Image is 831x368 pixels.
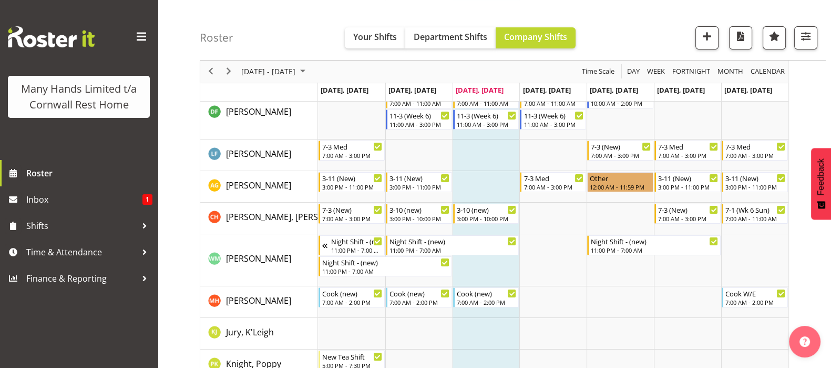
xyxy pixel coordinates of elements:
button: Feedback - Show survey [811,148,831,220]
div: 7:00 AM - 11:00 AM [389,99,449,107]
div: Night Shift - (new) [591,236,718,246]
div: 11-3 (Week 6) [389,110,449,121]
div: 11:00 AM - 3:00 PM [524,120,583,128]
span: [DATE], [DATE] [456,85,504,95]
div: Night Shift - (new) [331,236,382,246]
div: Harper, Wendy-Mae"s event - Night Shift - (new) Begin From Monday, August 11, 2025 at 11:00:00 PM... [319,256,452,276]
span: Shifts [26,218,137,234]
img: Rosterit website logo [8,26,95,47]
div: next period [220,61,238,83]
button: Next [222,65,236,78]
div: Hobbs, Melissa"s event - Cook (new) Begin From Tuesday, August 12, 2025 at 7:00:00 AM GMT+12:00 E... [386,287,452,307]
div: 7:00 AM - 2:00 PM [725,298,785,306]
div: 3-10 (new) [457,204,517,215]
span: Day [626,65,641,78]
button: Timeline Day [625,65,642,78]
button: Previous [204,65,218,78]
div: Galvez, Angeline"s event - 3-11 (New) Begin From Sunday, August 17, 2025 at 3:00:00 PM GMT+12:00 ... [722,172,788,192]
div: 3-11 (New) [658,173,718,183]
span: Company Shifts [504,31,567,43]
div: Many Hands Limited t/a Cornwall Rest Home [18,81,139,113]
span: [PERSON_NAME] [226,295,291,306]
div: 7:00 AM - 2:00 PM [389,298,449,306]
div: 3:00 PM - 10:00 PM [457,214,517,223]
div: 11:00 PM - 7:00 AM [331,246,382,254]
div: Hannecart, Charline"s event - 7-1 (Wk 6 Sun) Begin From Sunday, August 17, 2025 at 7:00:00 AM GMT... [722,204,788,224]
button: Add a new shift [695,26,719,49]
span: Inbox [26,192,142,207]
td: Harper, Wendy-Mae resource [200,234,318,286]
a: [PERSON_NAME] [226,147,291,160]
img: help-xxl-2.png [799,336,810,347]
div: Hannecart, Charline"s event - 3-10 (new) Begin From Tuesday, August 12, 2025 at 3:00:00 PM GMT+12... [386,204,452,224]
div: 7:00 AM - 11:00 AM [457,99,517,107]
div: Hobbs, Melissa"s event - Cook W/E Begin From Sunday, August 17, 2025 at 7:00:00 AM GMT+12:00 Ends... [722,287,788,307]
button: Fortnight [671,65,712,78]
div: Hannecart, Charline"s event - 7-3 (New) Begin From Saturday, August 16, 2025 at 7:00:00 AM GMT+12... [654,204,721,224]
div: 3-11 (New) [322,173,382,183]
div: 7-3 (New) [322,204,382,215]
span: Time Scale [581,65,615,78]
span: [DATE], [DATE] [657,85,705,95]
div: New Tea Shift [322,351,382,362]
div: 7-3 Med [322,141,382,152]
button: Company Shifts [496,27,576,48]
div: 11:00 PM - 7:00 AM [322,267,449,275]
span: [PERSON_NAME], [PERSON_NAME] [226,211,361,223]
a: [PERSON_NAME] [226,105,291,118]
span: Month [716,65,744,78]
div: 3:00 PM - 11:00 PM [322,183,382,191]
div: 3-11 (New) [389,173,449,183]
div: Fairbrother, Deborah"s event - 11-3 (Week 6) Begin From Thursday, August 14, 2025 at 11:00:00 AM ... [520,110,586,130]
div: 12:00 AM - 11:59 PM [590,183,651,191]
div: 7:00 AM - 2:00 PM [457,298,517,306]
h4: Roster [200,32,233,44]
span: Finance & Reporting [26,271,137,286]
span: Roster [26,165,152,181]
div: 7:00 AM - 3:00 PM [725,151,785,160]
span: [DATE], [DATE] [522,85,570,95]
button: Filter Shifts [794,26,817,49]
td: Flynn, Leeane resource [200,140,318,171]
div: 7:00 AM - 3:00 PM [658,214,718,223]
button: Timeline Month [716,65,745,78]
div: Flynn, Leeane"s event - 7-3 Med Begin From Saturday, August 16, 2025 at 7:00:00 AM GMT+12:00 Ends... [654,141,721,161]
div: 7:00 AM - 3:00 PM [322,151,382,160]
div: Harper, Wendy-Mae"s event - Night Shift - (new) Begin From Friday, August 15, 2025 at 11:00:00 PM... [587,235,721,255]
div: 7-3 (New) [591,141,651,152]
div: Hannecart, Charline"s event - 7-3 (New) Begin From Monday, August 11, 2025 at 7:00:00 AM GMT+12:0... [319,204,385,224]
div: 7:00 AM - 11:00 AM [725,214,785,223]
div: Harper, Wendy-Mae"s event - Night Shift - (new) Begin From Tuesday, August 12, 2025 at 11:00:00 P... [386,235,519,255]
span: Week [646,65,666,78]
div: 11-3 (Week 6) [524,110,583,121]
div: Flynn, Leeane"s event - 7-3 Med Begin From Sunday, August 17, 2025 at 7:00:00 AM GMT+12:00 Ends A... [722,141,788,161]
div: Night Shift - (new) [322,257,449,267]
span: Fortnight [671,65,711,78]
div: 7:00 AM - 3:00 PM [591,151,651,160]
span: Feedback [816,158,826,195]
span: [DATE], [DATE] [724,85,772,95]
div: 7:00 AM - 3:00 PM [658,151,718,160]
button: Highlight an important date within the roster. [763,26,786,49]
div: Cook W/E [725,288,785,299]
span: [DATE], [DATE] [388,85,436,95]
div: Galvez, Angeline"s event - 3-11 (New) Begin From Monday, August 11, 2025 at 3:00:00 PM GMT+12:00 ... [319,172,385,192]
div: 7:00 AM - 11:00 AM [524,99,583,107]
a: [PERSON_NAME] [226,294,291,307]
span: Jury, K'Leigh [226,326,274,338]
div: Hobbs, Melissa"s event - Cook (new) Begin From Monday, August 11, 2025 at 7:00:00 AM GMT+12:00 En... [319,287,385,307]
div: 11:00 AM - 3:00 PM [389,120,449,128]
a: [PERSON_NAME] [226,179,291,192]
div: Cook (new) [322,288,382,299]
button: Time Scale [580,65,617,78]
div: Night Shift - (new) [389,236,517,246]
div: 11:00 PM - 7:00 AM [389,246,517,254]
div: Flynn, Leeane"s event - 7-3 (New) Begin From Friday, August 15, 2025 at 7:00:00 AM GMT+12:00 Ends... [587,141,653,161]
div: 11:00 PM - 7:00 AM [591,246,718,254]
div: 11:00 AM - 3:00 PM [457,120,517,128]
div: 7:00 AM - 2:00 PM [322,298,382,306]
button: August 2025 [240,65,310,78]
div: 11-3 (Week 6) [457,110,517,121]
div: Galvez, Angeline"s event - Other Begin From Friday, August 15, 2025 at 12:00:00 AM GMT+12:00 Ends... [587,172,653,192]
